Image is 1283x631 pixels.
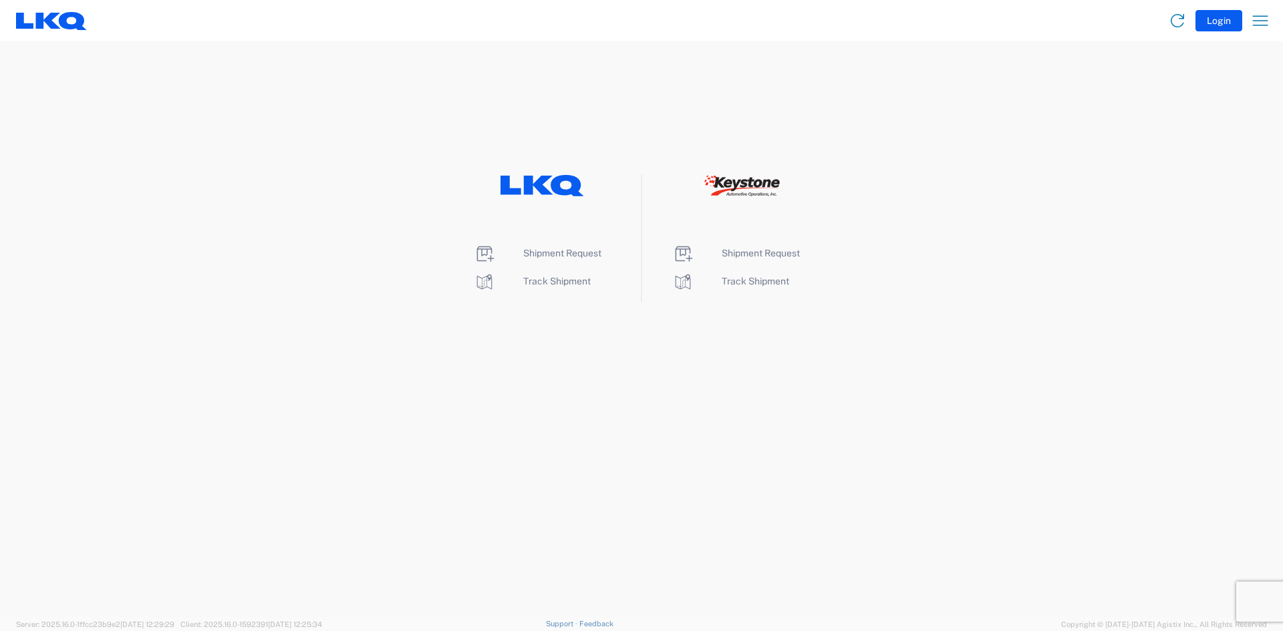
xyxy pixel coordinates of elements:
span: [DATE] 12:25:34 [268,620,322,628]
a: Shipment Request [474,248,601,258]
span: Server: 2025.16.0-1ffcc23b9e2 [16,620,174,628]
span: Track Shipment [722,276,789,286]
a: Track Shipment [672,276,789,286]
span: Track Shipment [523,276,591,286]
button: Login [1195,10,1242,31]
span: Copyright © [DATE]-[DATE] Agistix Inc., All Rights Reserved [1061,618,1267,630]
span: Shipment Request [722,248,800,258]
span: Shipment Request [523,248,601,258]
span: Client: 2025.16.0-1592391 [180,620,322,628]
a: Shipment Request [672,248,800,258]
span: [DATE] 12:29:29 [120,620,174,628]
a: Support [546,620,579,628]
a: Track Shipment [474,276,591,286]
a: Feedback [579,620,613,628]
